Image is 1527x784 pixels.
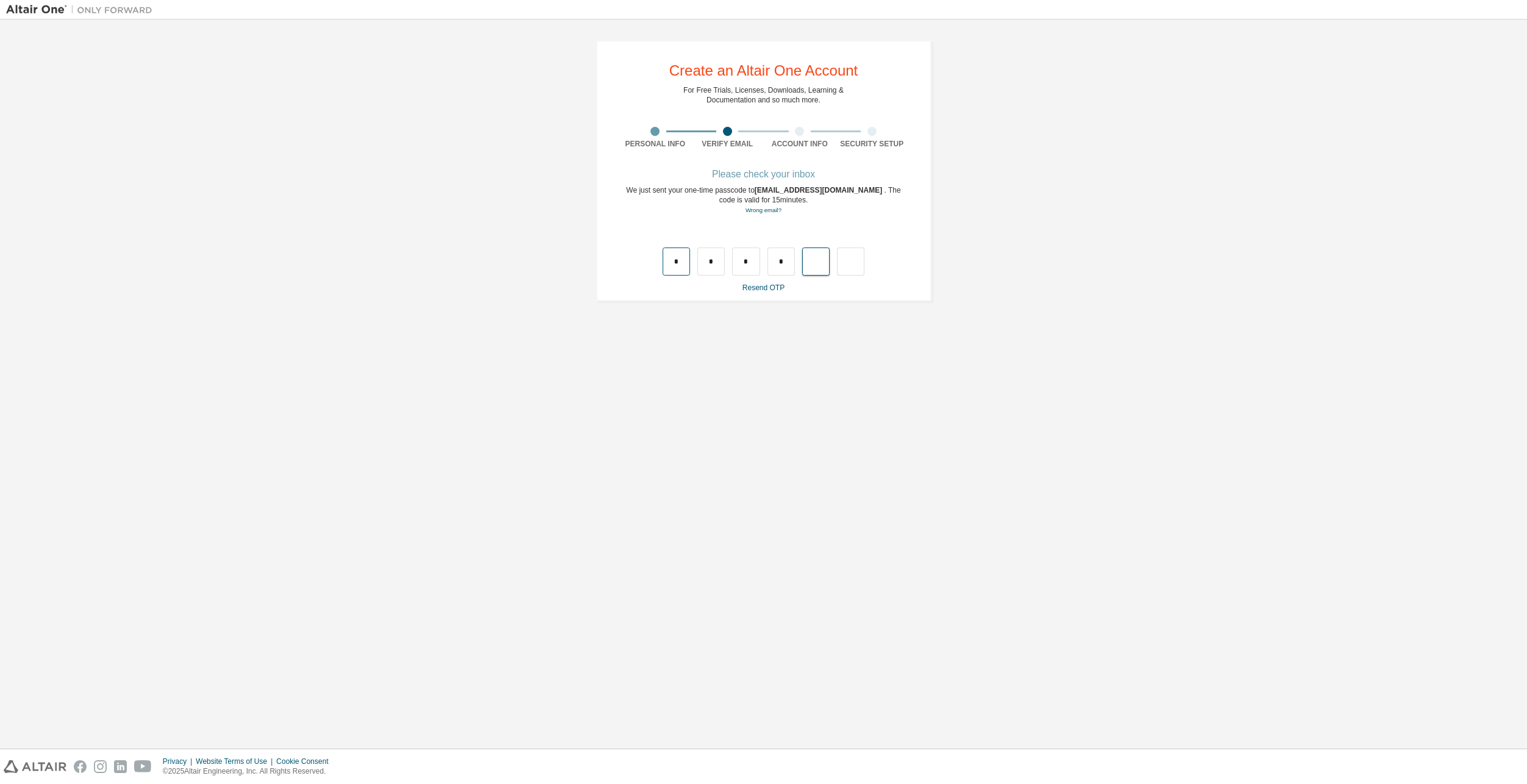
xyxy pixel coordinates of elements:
div: Personal Info [619,139,692,149]
img: linkedin.svg [114,760,127,773]
a: Go back to the registration form [746,207,781,213]
div: Cookie Consent [276,757,335,766]
img: facebook.svg [74,760,87,773]
div: Create an Altair One Account [669,63,858,78]
div: Security Setup [836,139,908,149]
img: youtube.svg [134,760,152,773]
div: Verify Email [691,139,764,149]
div: We just sent your one-time passcode to . The code is valid for 15 minutes. [619,185,908,215]
img: Altair One [6,4,158,16]
img: altair_logo.svg [4,760,66,773]
div: Account Info [764,139,836,149]
div: For Free Trials, Licenses, Downloads, Learning & Documentation and so much more. [683,85,844,105]
p: © 2025 Altair Engineering, Inc. All Rights Reserved. [163,766,336,777]
div: Privacy [163,757,196,766]
div: Please check your inbox [619,171,908,178]
div: Website Terms of Use [196,757,276,766]
span: [EMAIL_ADDRESS][DOMAIN_NAME] [755,186,885,194]
img: instagram.svg [94,760,107,773]
a: Resend OTP [742,283,785,292]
